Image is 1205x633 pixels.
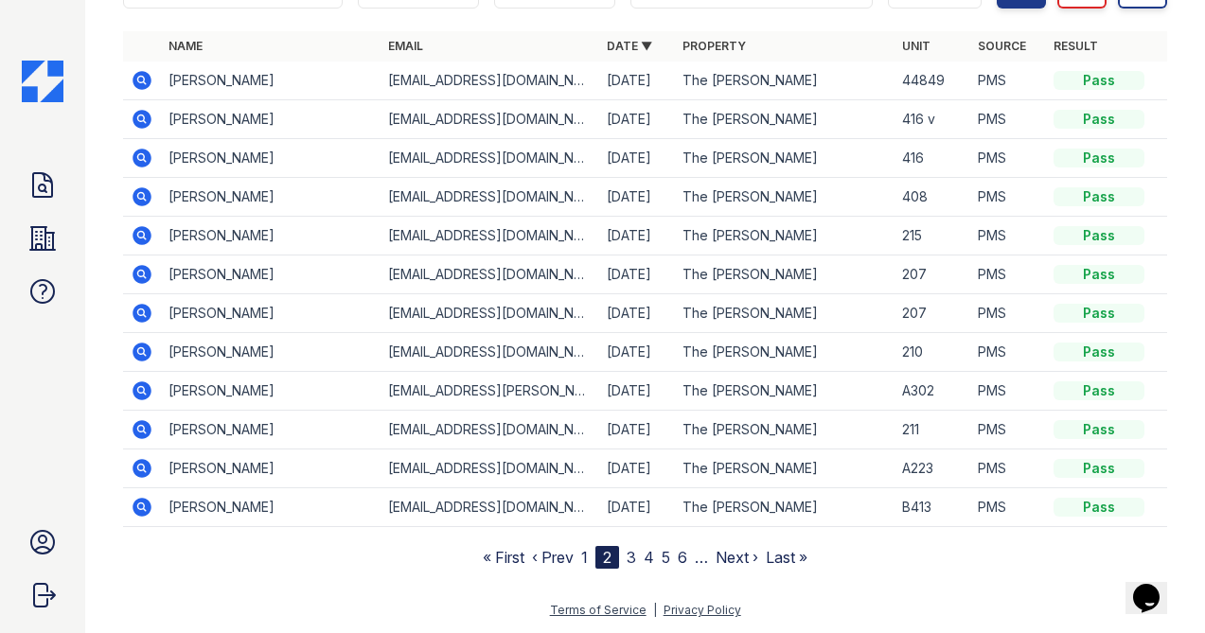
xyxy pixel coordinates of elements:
td: PMS [970,62,1046,100]
td: [PERSON_NAME] [161,62,381,100]
td: [EMAIL_ADDRESS][DOMAIN_NAME] [381,139,600,178]
td: [EMAIL_ADDRESS][DOMAIN_NAME] [381,255,600,294]
td: [PERSON_NAME] [161,255,381,294]
td: [DATE] [599,62,675,100]
a: Privacy Policy [664,603,741,617]
td: The [PERSON_NAME] [675,449,895,488]
td: PMS [970,372,1046,411]
div: Pass [1054,498,1144,517]
div: Pass [1054,381,1144,400]
td: PMS [970,411,1046,449]
td: PMS [970,488,1046,527]
td: [EMAIL_ADDRESS][DOMAIN_NAME] [381,294,600,333]
div: Pass [1054,149,1144,167]
td: [EMAIL_ADDRESS][DOMAIN_NAME] [381,100,600,139]
td: [PERSON_NAME] [161,178,381,217]
a: 5 [662,548,670,567]
td: PMS [970,333,1046,372]
td: [DATE] [599,294,675,333]
a: « First [483,548,524,567]
td: [PERSON_NAME] [161,449,381,488]
td: The [PERSON_NAME] [675,100,895,139]
a: Date ▼ [607,39,652,53]
a: Next › [716,548,758,567]
td: [PERSON_NAME] [161,488,381,527]
td: 211 [895,411,970,449]
td: [EMAIL_ADDRESS][DOMAIN_NAME] [381,217,600,255]
div: Pass [1054,304,1144,323]
td: The [PERSON_NAME] [675,255,895,294]
td: The [PERSON_NAME] [675,294,895,333]
td: [PERSON_NAME] [161,139,381,178]
a: ‹ Prev [532,548,574,567]
td: The [PERSON_NAME] [675,217,895,255]
div: Pass [1054,187,1144,206]
td: [PERSON_NAME] [161,294,381,333]
td: PMS [970,100,1046,139]
td: 416 v [895,100,970,139]
td: 416 [895,139,970,178]
td: [DATE] [599,255,675,294]
a: Email [388,39,423,53]
a: 4 [644,548,654,567]
td: The [PERSON_NAME] [675,411,895,449]
div: Pass [1054,71,1144,90]
div: Pass [1054,110,1144,129]
td: 207 [895,255,970,294]
td: The [PERSON_NAME] [675,178,895,217]
td: PMS [970,294,1046,333]
div: Pass [1054,343,1144,361]
div: Pass [1054,226,1144,245]
a: Result [1054,39,1098,53]
a: 6 [678,548,687,567]
div: Pass [1054,420,1144,439]
td: [DATE] [599,449,675,488]
td: [DATE] [599,178,675,217]
td: [PERSON_NAME] [161,333,381,372]
td: PMS [970,178,1046,217]
td: The [PERSON_NAME] [675,139,895,178]
td: 210 [895,333,970,372]
td: [DATE] [599,139,675,178]
td: B413 [895,488,970,527]
div: 2 [595,546,619,569]
td: [DATE] [599,217,675,255]
td: The [PERSON_NAME] [675,488,895,527]
td: The [PERSON_NAME] [675,62,895,100]
div: Pass [1054,459,1144,478]
td: The [PERSON_NAME] [675,372,895,411]
td: [EMAIL_ADDRESS][DOMAIN_NAME] [381,449,600,488]
td: [PERSON_NAME] [161,411,381,449]
td: [EMAIL_ADDRESS][DOMAIN_NAME] [381,411,600,449]
iframe: chat widget [1125,557,1186,614]
div: | [653,603,657,617]
span: … [695,546,708,569]
td: [PERSON_NAME] [161,217,381,255]
td: [EMAIL_ADDRESS][DOMAIN_NAME] [381,178,600,217]
td: PMS [970,255,1046,294]
a: Property [682,39,746,53]
a: 1 [581,548,588,567]
td: PMS [970,217,1046,255]
img: CE_Icon_Blue-c292c112584629df590d857e76928e9f676e5b41ef8f769ba2f05ee15b207248.png [22,61,63,102]
td: 44849 [895,62,970,100]
td: [EMAIL_ADDRESS][PERSON_NAME][DOMAIN_NAME] [381,372,600,411]
td: 207 [895,294,970,333]
a: Source [978,39,1026,53]
td: [DATE] [599,488,675,527]
td: [PERSON_NAME] [161,372,381,411]
a: Name [168,39,203,53]
td: [DATE] [599,100,675,139]
td: [EMAIL_ADDRESS][DOMAIN_NAME] [381,333,600,372]
td: 215 [895,217,970,255]
a: Last » [766,548,807,567]
td: [DATE] [599,372,675,411]
td: [PERSON_NAME] [161,100,381,139]
td: [EMAIL_ADDRESS][DOMAIN_NAME] [381,488,600,527]
td: The [PERSON_NAME] [675,333,895,372]
td: A223 [895,449,970,488]
a: Terms of Service [550,603,647,617]
td: 408 [895,178,970,217]
td: PMS [970,139,1046,178]
td: A302 [895,372,970,411]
